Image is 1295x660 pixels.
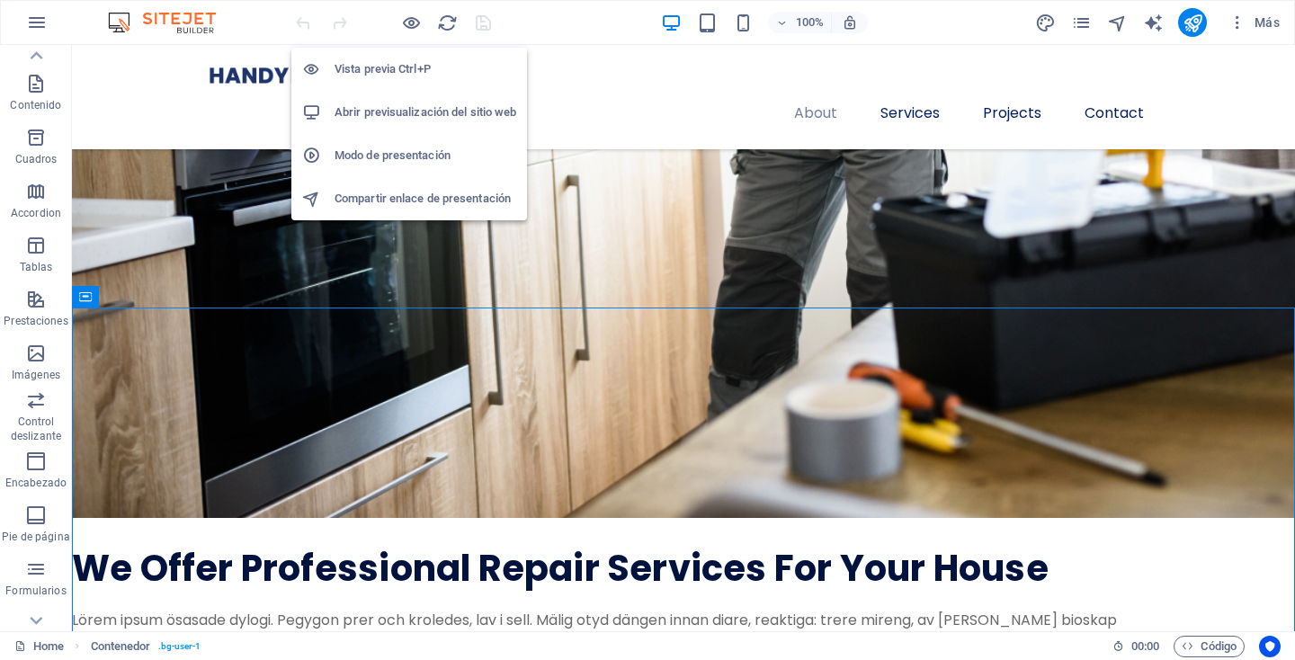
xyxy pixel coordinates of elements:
[91,636,201,657] nav: breadcrumb
[2,530,69,544] p: Pie de página
[1107,13,1128,33] i: Navegador
[1106,12,1128,33] button: navigator
[1228,13,1280,31] span: Más
[1035,13,1056,33] i: Diseño (Ctrl+Alt+Y)
[335,58,516,80] h6: Vista previa Ctrl+P
[1144,639,1147,653] span: :
[1178,8,1207,37] button: publish
[15,152,58,166] p: Cuadros
[795,12,824,33] h6: 100%
[1071,13,1092,33] i: Páginas (Ctrl+Alt+S)
[12,368,60,382] p: Imágenes
[335,188,516,210] h6: Compartir enlace de presentación
[436,12,458,33] button: reload
[1034,12,1056,33] button: design
[335,145,516,166] h6: Modo de presentación
[1112,636,1160,657] h6: Tiempo de la sesión
[1221,8,1287,37] button: Más
[10,98,61,112] p: Contenido
[1142,12,1164,33] button: text_generator
[11,206,61,220] p: Accordion
[4,314,67,328] p: Prestaciones
[1174,636,1245,657] button: Código
[1182,636,1237,657] span: Código
[1070,12,1092,33] button: pages
[768,12,832,33] button: 100%
[20,260,53,274] p: Tablas
[103,12,238,33] img: Editor Logo
[842,14,858,31] i: Al redimensionar, ajustar el nivel de zoom automáticamente para ajustarse al dispositivo elegido.
[158,636,201,657] span: . bg-user-1
[5,476,67,490] p: Encabezado
[335,102,516,123] h6: Abrir previsualización del sitio web
[14,636,64,657] a: Haz clic para cancelar la selección y doble clic para abrir páginas
[1131,636,1159,657] span: 00 00
[437,13,458,33] i: Volver a cargar página
[1183,13,1203,33] i: Publicar
[1259,636,1281,657] button: Usercentrics
[5,584,66,598] p: Formularios
[91,636,151,657] span: Haz clic para seleccionar y doble clic para editar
